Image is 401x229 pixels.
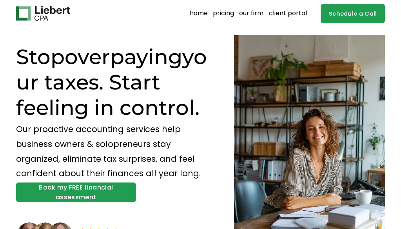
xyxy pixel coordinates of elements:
a: Schedule a Call [321,4,385,23]
a: client portal [269,7,307,20]
a: home [190,7,208,20]
h1: Stop your taxes. Start feeling in control. [16,44,214,120]
a: Book my FREE financial assessment [16,182,136,202]
span: overpaying [65,44,182,69]
img: Liebert CPA [16,6,70,21]
a: our firm [239,7,263,20]
a: pricing [213,7,234,20]
p: Our proactive accounting services help business owners & solopreneurs stay organized, eliminate t... [16,122,214,181]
